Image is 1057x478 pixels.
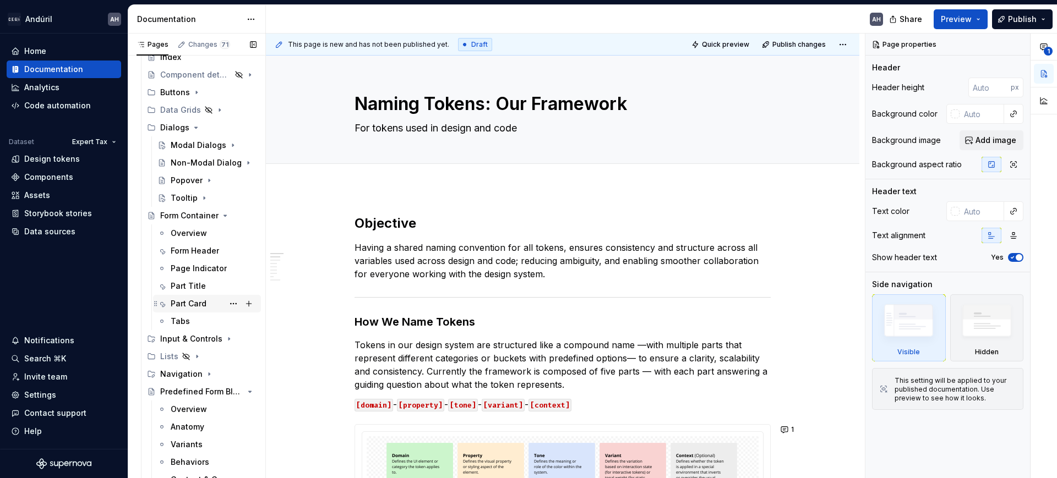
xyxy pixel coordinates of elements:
div: Modal Dialogs [171,140,226,151]
a: Code automation [7,97,121,114]
a: Documentation [7,61,121,78]
label: Yes [991,253,1004,262]
div: Text alignment [872,230,925,241]
div: Pages [137,40,168,49]
div: Invite team [24,371,67,382]
a: Data sources [7,223,121,240]
div: Tabs [171,316,190,327]
img: 572984b3-56a8-419d-98bc-7b186c70b928.png [8,13,21,26]
div: Visible [897,348,920,356]
h2: Objective [355,215,771,232]
a: Tooltip [153,189,261,207]
div: Index [160,52,181,63]
div: Data Grids [143,101,261,119]
div: Visible [872,294,946,361]
div: Andúril [25,14,52,25]
div: Dialogs [143,119,261,136]
div: Input & Controls [160,333,222,344]
a: Invite team [7,368,121,386]
div: AH [110,15,119,24]
a: Settings [7,386,121,404]
button: 1 [777,422,799,437]
div: Data Grids [160,105,201,116]
a: Storybook stories [7,205,121,222]
p: - - - - [355,398,771,411]
div: Search ⌘K [24,353,66,364]
button: Publish changes [759,37,831,52]
p: Having a shared naming convention for all tokens, ensures consistency and structure across all va... [355,241,771,281]
a: Components [7,168,121,186]
a: Non-Modal Dialog [153,154,261,172]
a: Popover [153,172,261,189]
div: Contact support [24,408,86,419]
svg: Supernova Logo [36,458,91,469]
input: Auto [960,201,1004,221]
div: Help [24,426,42,437]
div: Dialogs [160,122,189,133]
span: This page is new and has not been published yet. [288,40,449,49]
span: Quick preview [702,40,749,49]
span: 1 [791,425,794,434]
a: Form Header [153,242,261,260]
button: Quick preview [688,37,754,52]
span: Share [900,14,922,25]
div: Part Card [171,298,206,309]
div: Settings [24,389,56,400]
button: AndúrilAH [2,7,126,31]
div: Anatomy [171,421,204,432]
div: Input & Controls [143,330,261,348]
div: Overview [171,228,207,239]
div: Part Title [171,281,206,292]
div: Show header text [872,252,937,263]
div: Popover [171,175,203,186]
a: Predefined Form Blocks [143,383,261,400]
a: Behaviors [153,453,261,471]
button: Search ⌘K [7,350,121,367]
div: Code automation [24,100,91,111]
div: Background color [872,108,938,119]
a: Part Card [153,295,261,312]
code: [property] [397,399,444,411]
div: Lists [143,348,261,365]
code: [context] [528,399,571,411]
span: Publish changes [772,40,826,49]
div: Changes [188,40,230,49]
span: Draft [471,40,488,49]
a: Part Title [153,277,261,295]
input: Auto [968,78,1011,97]
div: Non-Modal Dialog [171,157,242,168]
div: Form Container [160,210,219,221]
button: Contact support [7,404,121,422]
button: Help [7,422,121,440]
div: Behaviors [171,457,209,468]
div: Notifications [24,335,74,346]
div: Tooltip [171,193,198,204]
a: Index [143,48,261,66]
div: Background image [872,135,941,146]
a: Tabs [153,312,261,330]
span: Add image [976,135,1016,146]
span: Expert Tax [72,138,107,146]
div: Hidden [950,294,1024,361]
div: Variants [171,439,203,450]
a: Analytics [7,79,121,96]
div: Data sources [24,226,75,237]
p: Tokens in our design system are structured like a compound name —with multiple parts that represe... [355,338,771,391]
button: Share [884,9,929,29]
span: Preview [941,14,972,25]
div: Documentation [137,14,241,25]
div: Hidden [975,348,999,356]
textarea: Naming Tokens: Our Framework [352,91,769,117]
a: Assets [7,186,121,204]
span: Publish [1008,14,1037,25]
div: Buttons [143,84,261,101]
div: This setting will be applied to your published documentation. Use preview to see how it looks. [895,376,1016,403]
button: Expert Tax [67,134,121,150]
a: Anatomy [153,418,261,436]
div: Predefined Form Blocks [160,386,243,397]
button: Add image [960,130,1023,150]
code: [tone] [448,399,478,411]
a: Page Indicator [153,260,261,277]
div: Analytics [24,82,59,93]
div: Side navigation [872,279,933,290]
